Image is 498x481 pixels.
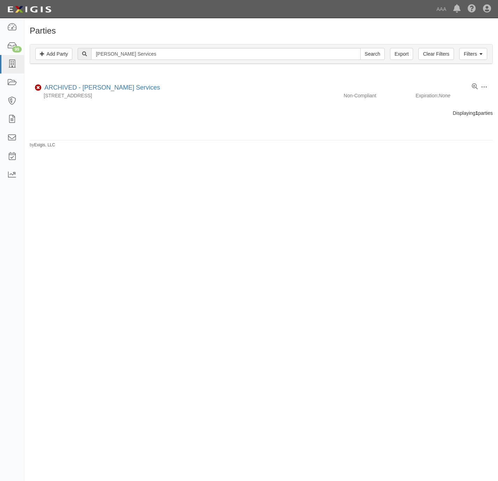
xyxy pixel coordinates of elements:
[475,110,478,116] b: 1
[360,48,385,60] input: Search
[91,48,360,60] input: Search
[338,92,416,99] div: Non-Compliant
[30,26,493,35] h1: Parties
[30,92,338,99] div: [STREET_ADDRESS]
[472,83,478,90] a: View results summary
[459,48,487,60] a: Filters
[42,83,160,92] div: L H Morine Services
[439,93,450,98] i: None
[12,46,22,53] div: 99
[5,3,53,16] img: logo-5460c22ac91f19d4615b14bd174203de0afe785f0fc80cf4dbbc73dc1793850b.png
[35,48,72,60] a: Add Party
[30,142,55,148] small: by
[390,48,413,60] a: Export
[468,5,476,13] i: Help Center - Complianz
[418,48,454,60] a: Clear Filters
[34,142,55,147] a: Exigis, LLC
[433,2,450,16] a: AAA
[35,85,42,90] i: Non-Compliant
[44,84,160,91] a: ARCHIVED - [PERSON_NAME] Services
[416,92,493,99] div: Expiration:
[24,110,498,117] div: Displaying parties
